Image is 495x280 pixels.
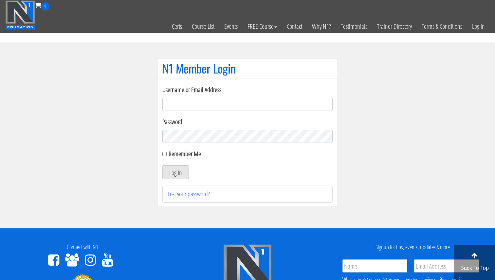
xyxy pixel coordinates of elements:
[307,10,336,42] a: Why N1?
[169,149,201,158] label: Remember Me
[417,10,467,42] a: Terms & Conditions
[372,10,417,42] a: Trainer Directory
[162,85,333,95] label: Username or Email Address
[168,189,210,198] a: Lost your password?
[162,117,333,127] label: Password
[335,244,490,251] h4: Signup for tips, events, updates & more
[243,10,282,42] a: FREE Course
[336,10,372,42] a: Testimonials
[219,10,243,42] a: Events
[5,0,35,30] img: n1-education
[414,259,479,272] input: Email Address
[282,10,307,42] a: Contact
[41,2,49,10] span: 0
[35,1,49,9] a: 0
[5,244,160,251] h4: Connect with N1
[167,10,187,42] a: Certs
[162,62,333,75] h1: N1 Member Login
[187,10,219,42] a: Course List
[342,259,407,272] input: Name
[162,165,189,179] button: Log In
[467,10,490,42] a: Log In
